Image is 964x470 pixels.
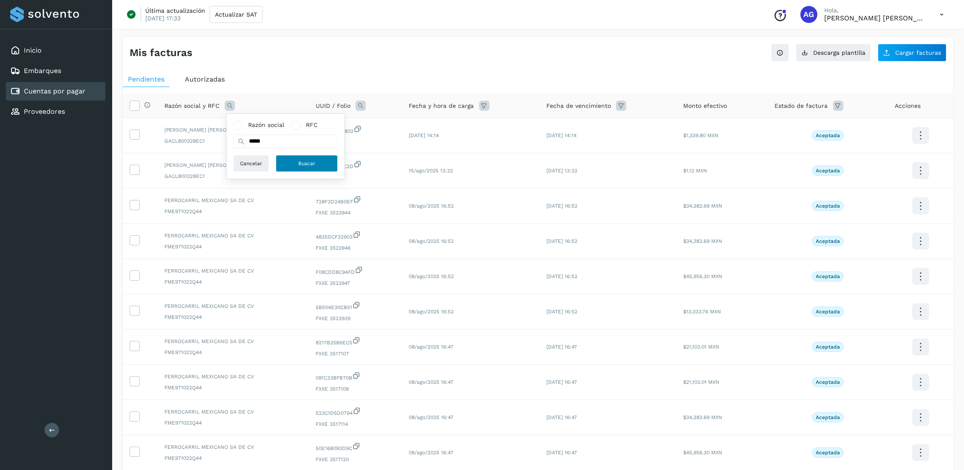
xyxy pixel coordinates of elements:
p: Hola, [824,7,926,14]
span: 15/ago/2025 13:32 [409,168,453,174]
p: Aceptada [816,273,840,279]
div: Embarques [6,62,105,80]
span: FERROCARRIL MEXICANO SA DE CV [164,373,302,380]
a: Proveedores [24,107,65,115]
span: 8217B25B6EC5 [316,336,396,346]
span: $45,956.30 MXN [683,273,722,279]
span: [DATE] 16:47 [546,344,577,350]
span: FERROCARRIL MEXICANO SA DE CV [164,232,302,239]
span: $21,103.01 MXN [683,344,719,350]
p: [DATE] 17:33 [145,14,181,22]
span: 5B504E30CB51 [316,301,396,311]
span: FXXE 3523944 [316,209,396,217]
span: [DATE] 16:47 [546,450,577,456]
span: Fecha y hora de carga [409,101,474,110]
span: FXXE 3517107 [316,350,396,357]
span: FERROCARRIL MEXICANO SA DE CV [164,443,302,451]
button: Cargar facturas [878,44,947,62]
span: 08/ago/2025 16:47 [409,379,454,385]
div: Proveedores [6,102,105,121]
a: Inicio [24,46,42,54]
span: FERROCARRIL MEXICANO SA DE CV [164,408,302,416]
span: Pendientes [128,75,164,83]
span: $21,103.01 MXN [683,379,719,385]
span: 08/ago/2025 16:52 [409,273,454,279]
a: Cuentas por pagar [24,87,85,95]
span: Acciones [895,101,921,110]
span: FME971022Q44 [164,384,302,391]
span: FME971022Q44 [164,208,302,215]
span: Autorizadas [185,75,225,83]
span: 08/ago/2025 16:47 [409,344,454,350]
span: [PERSON_NAME] [PERSON_NAME] [164,126,302,134]
p: Aceptada [816,168,840,174]
a: Embarques [24,67,61,75]
span: 08/ago/2025 16:52 [409,238,454,244]
span: Descarga plantilla [813,50,865,56]
span: EF046588AC2D [316,160,396,170]
span: Cargar facturas [895,50,941,56]
span: FME971022Q44 [164,454,302,462]
span: FXXE 3517120 [316,456,396,463]
span: 08/ago/2025 16:52 [409,203,454,209]
span: 4835DCF32903 [316,231,396,241]
span: FXXE 3523947 [316,279,396,287]
span: Razón social y RFC [164,101,220,110]
span: 344EE3D3C802 [316,125,396,135]
span: Monto efectivo [683,101,727,110]
span: FERROCARRIL MEXICANO SA DE CV [164,302,302,310]
span: FERROCARRIL MEXICANO SA DE CV [164,267,302,275]
span: 091C33BFB70B [316,371,396,382]
span: FXXE 3523946 [316,244,396,252]
p: Aceptada [816,309,840,315]
span: $13,033.76 MXN [683,309,721,315]
span: $1,339.80 MXN [683,132,718,138]
span: $1.12 MXN [683,168,707,174]
p: Aceptada [816,379,840,385]
p: Aceptada [816,238,840,244]
span: FXXE 3517114 [316,420,396,428]
p: Aceptada [816,414,840,420]
button: Descarga plantilla [796,44,871,62]
span: 08/ago/2025 16:47 [409,414,454,420]
span: FME971022Q44 [164,313,302,321]
p: Aceptada [816,203,840,209]
span: FME971022Q44 [164,278,302,286]
button: Actualizar SAT [209,6,263,23]
span: GACL800328EC1 [164,172,302,180]
span: FAC 1164 [316,138,396,146]
p: Última actualización [145,7,205,14]
span: [DATE] 16:52 [546,273,577,279]
span: FME971022Q44 [164,349,302,356]
span: $34,382.69 MXN [683,238,722,244]
span: 728F3D24B0EF [316,195,396,205]
span: FXXE 3523939 [316,315,396,322]
span: [DATE] 13:32 [546,168,577,174]
span: FAC 872 [316,174,396,181]
span: F08CDD8C94FD [316,266,396,276]
span: [DATE] 14:14 [409,132,439,138]
span: $34,382.69 MXN [683,203,722,209]
span: FERROCARRIL MEXICANO SA DE CV [164,197,302,204]
p: Abigail Gonzalez Leon [824,14,926,22]
span: Actualizar SAT [215,11,257,17]
span: UUID / Folio [316,101,351,110]
span: 08/ago/2025 16:52 [409,309,454,315]
span: Estado de factura [775,101,828,110]
span: FME971022Q44 [164,419,302,427]
span: [PERSON_NAME] [PERSON_NAME] [164,161,302,169]
h4: Mis facturas [130,47,192,59]
span: [DATE] 16:52 [546,203,577,209]
div: Cuentas por pagar [6,82,105,101]
p: Aceptada [816,450,840,456]
p: Aceptada [816,132,840,138]
span: 523C1D5D0794 [316,407,396,417]
span: $34,382.69 MXN [683,414,722,420]
span: FME971022Q44 [164,243,302,250]
span: [DATE] 16:52 [546,309,577,315]
span: GACL800328EC1 [164,137,302,145]
span: Fecha de vencimiento [546,101,611,110]
span: [DATE] 16:47 [546,379,577,385]
span: FERROCARRIL MEXICANO SA DE CV [164,338,302,345]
